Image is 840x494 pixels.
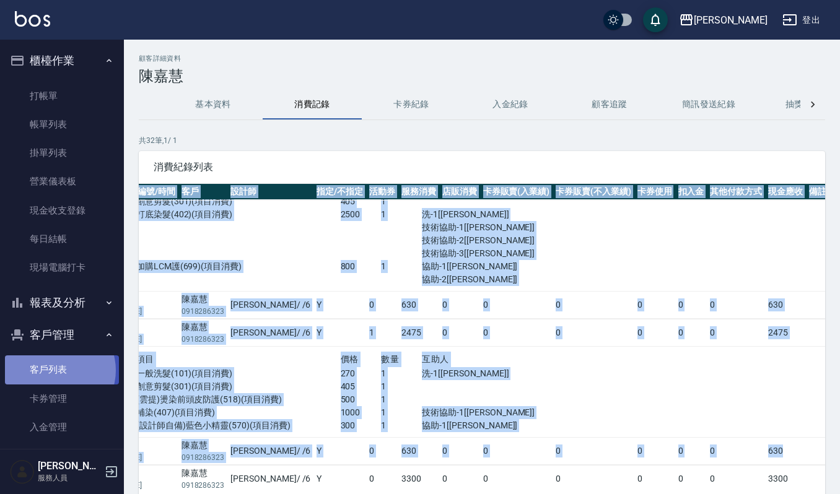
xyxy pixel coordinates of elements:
td: 0 [480,319,553,347]
p: [DATE] [120,452,175,463]
td: 0 [675,319,707,347]
button: 卡券紀錄 [362,90,461,119]
a: 現場電腦打卡 [5,253,119,282]
p: 0918286323 [182,306,225,317]
p: 協助-2[[PERSON_NAME]] [422,273,545,286]
td: Y [313,292,366,319]
td: 3300 [398,465,439,492]
td: 陳嘉慧 [178,292,228,319]
p: 1 [381,260,422,273]
td: 1 [366,319,398,347]
th: 扣入金 [675,184,707,200]
td: 0 [553,465,634,492]
td: 630 [398,292,439,319]
a: 帳單列表 [5,110,119,139]
p: 500 [341,393,382,406]
span: 互助人 [422,354,448,364]
p: 1 [381,393,422,406]
td: 23 [117,292,178,319]
td: 0 [439,292,480,319]
td: 17 [117,319,178,347]
p: 共 32 筆, 1 / 1 [139,135,825,146]
th: 其他付款方式 [707,184,765,200]
p: 405 [341,195,382,208]
p: 0918286323 [182,452,225,463]
td: Y [313,319,366,347]
p: 創意剪髮(301)(項目消費) [136,380,341,393]
p: 800 [341,260,382,273]
td: [PERSON_NAME] / /6 [227,319,313,347]
td: 0 [480,437,553,464]
th: 帳單編號/時間 [117,184,178,200]
button: 顧客追蹤 [560,90,659,119]
td: 0 [634,437,675,464]
td: [PERSON_NAME] / /6 [227,465,313,492]
p: 0918286323 [182,334,225,345]
p: 技術協助-1[[PERSON_NAME]] [422,221,545,234]
span: 消費紀錄列表 [154,161,810,173]
p: 加購LCM護(699)(項目消費) [136,260,341,273]
td: 2475 [398,319,439,347]
p: 1 [381,195,422,208]
p: 技術協助-1[[PERSON_NAME]] [422,406,545,419]
div: [PERSON_NAME] [694,12,768,28]
p: 1 [381,367,422,380]
td: 3300 [765,465,806,492]
td: 2475 [765,319,806,347]
p: 2500 [341,208,382,221]
p: 1 [381,419,422,432]
th: 服務消費 [398,184,439,200]
td: [PERSON_NAME] / /6 [227,292,313,319]
p: 1 [381,380,422,393]
p: 協助-1[[PERSON_NAME]] [422,260,545,273]
th: 店販消費 [439,184,480,200]
td: 0 [707,465,765,492]
p: 洗-1[[PERSON_NAME]] [422,367,545,380]
p: 270 [341,367,382,380]
td: 0 [439,319,480,347]
p: (設計師自備)藍色小精靈(570)(項目消費) [136,419,341,432]
td: 13 [117,465,178,492]
span: 價格 [341,354,359,364]
th: 卡券販賣(不入業績) [553,184,634,200]
td: 0 [707,437,765,464]
p: 0918286323 [182,480,225,491]
td: 0 [439,465,480,492]
td: 0 [707,292,765,319]
td: 陳嘉慧 [178,319,228,347]
a: 卡券管理 [5,384,119,413]
p: 1 [381,208,422,221]
p: [DATE] [120,480,175,491]
p: 1000 [341,406,382,419]
p: [DATE] [120,334,175,345]
td: 0 [480,465,553,492]
td: 630 [398,437,439,464]
a: 客戶列表 [5,355,119,384]
button: 入金紀錄 [461,90,560,119]
p: [DATE] [120,306,175,317]
td: 0 [553,319,634,347]
p: 洗-1[[PERSON_NAME]] [422,208,545,221]
img: Logo [15,11,50,27]
h3: 陳嘉慧 [139,67,825,85]
td: 14 [117,437,178,464]
p: (雲提)燙染前頭皮防護(518)(項目消費) [136,393,341,406]
th: 現金應收 [765,184,806,200]
p: 協助-1[[PERSON_NAME]] [422,419,545,432]
td: 630 [765,437,806,464]
td: 0 [634,465,675,492]
span: 數量 [381,354,399,364]
p: 405 [341,380,382,393]
th: 指定/不指定 [313,184,366,200]
a: 入金管理 [5,413,119,441]
button: 基本資料 [164,90,263,119]
p: 服務人員 [38,472,101,483]
td: 陳嘉慧 [178,465,228,492]
td: 0 [366,437,398,464]
h5: [PERSON_NAME] [38,460,101,472]
button: 登出 [777,9,825,32]
button: save [643,7,668,32]
td: Y [313,437,366,464]
th: 客戶 [178,184,228,200]
td: 0 [366,292,398,319]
